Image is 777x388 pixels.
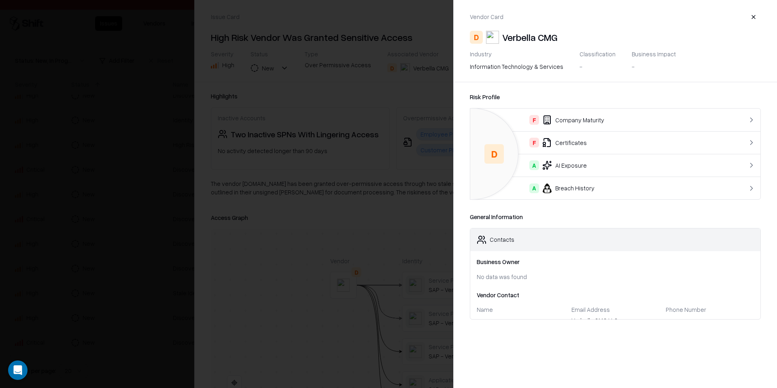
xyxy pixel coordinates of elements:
[632,62,635,71] div: -
[571,306,660,313] div: Email Address
[477,306,565,313] div: Name
[470,213,761,221] div: General Information
[470,50,563,58] div: Industry
[470,13,503,21] p: Vendor Card
[470,92,761,102] div: Risk Profile
[580,62,582,71] div: -
[632,50,676,58] div: Business Impact
[470,31,483,44] div: D
[477,115,721,125] div: Company Maturity
[529,115,539,125] div: F
[477,291,754,299] div: Vendor Contact
[580,50,616,58] div: Classification
[666,316,754,325] div: -
[529,138,539,147] div: F
[486,31,499,44] img: Verbella CMG
[571,316,660,328] div: Verbella CMG LLC
[502,31,558,44] div: Verbella CMG
[477,183,721,193] div: Breach History
[477,160,721,170] div: AI Exposure
[477,273,754,281] div: No data was found
[470,62,563,71] div: information technology & services
[477,316,565,325] div: -
[529,160,539,170] div: A
[484,144,504,164] div: D
[477,138,721,147] div: Certificates
[490,235,514,244] div: Contacts
[529,183,539,193] div: A
[477,258,754,266] div: Business Owner
[666,306,754,313] div: Phone Number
